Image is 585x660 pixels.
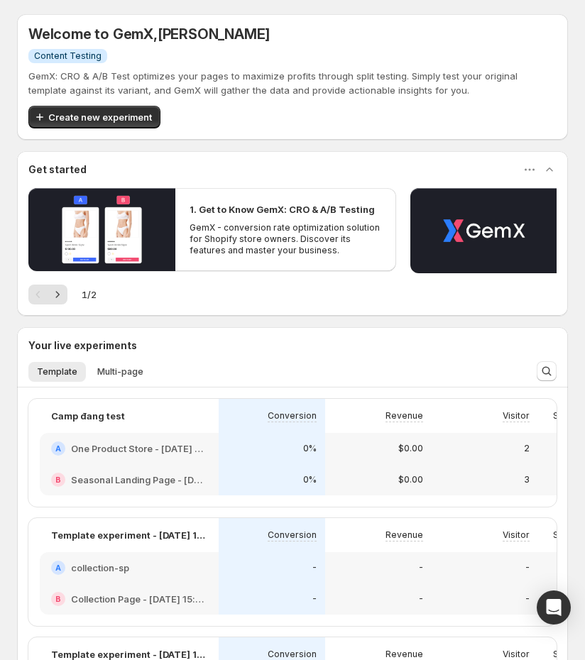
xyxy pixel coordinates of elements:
[153,26,270,43] span: , [PERSON_NAME]
[82,287,97,302] span: 1 / 2
[268,529,317,541] p: Conversion
[525,562,530,573] p: -
[55,444,61,453] h2: A
[28,339,137,353] h3: Your live experiments
[524,474,530,485] p: 3
[71,592,207,606] h2: Collection Page - [DATE] 15:15:04
[503,529,530,541] p: Visitor
[303,474,317,485] p: 0%
[410,188,557,273] button: Play video
[503,649,530,660] p: Visitor
[525,593,530,605] p: -
[48,110,152,124] span: Create new experiment
[55,475,61,484] h2: B
[51,409,125,423] p: Camp đang test
[312,562,317,573] p: -
[398,474,423,485] p: $0.00
[55,563,61,572] h2: A
[190,202,375,216] h2: 1. Get to Know GemX: CRO & A/B Testing
[268,649,317,660] p: Conversion
[71,441,207,456] h2: One Product Store - [DATE] 00:44:52
[71,561,129,575] h2: collection-sp
[34,50,102,62] span: Content Testing
[190,222,382,256] p: GemX - conversion rate optimization solution for Shopify store owners. Discover its features and ...
[537,361,557,381] button: Search and filter results
[398,443,423,454] p: $0.00
[28,69,557,97] p: GemX: CRO & A/B Test optimizes your pages to maximize profits through split testing. Simply test ...
[537,590,571,625] div: Open Intercom Messenger
[386,529,423,541] p: Revenue
[37,366,77,378] span: Template
[28,106,160,128] button: Create new experiment
[51,528,207,542] p: Template experiment - [DATE] 14:39:23
[503,410,530,422] p: Visitor
[419,593,423,605] p: -
[28,285,67,304] nav: Pagination
[28,188,175,271] button: Play video
[386,410,423,422] p: Revenue
[71,473,207,487] h2: Seasonal Landing Page - [DATE] 00:45:50
[268,410,317,422] p: Conversion
[419,562,423,573] p: -
[55,595,61,603] h2: B
[28,26,557,43] h5: Welcome to GemX
[303,443,317,454] p: 0%
[524,443,530,454] p: 2
[386,649,423,660] p: Revenue
[312,593,317,605] p: -
[48,285,67,304] button: Next
[28,163,87,177] h3: Get started
[97,366,143,378] span: Multi-page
